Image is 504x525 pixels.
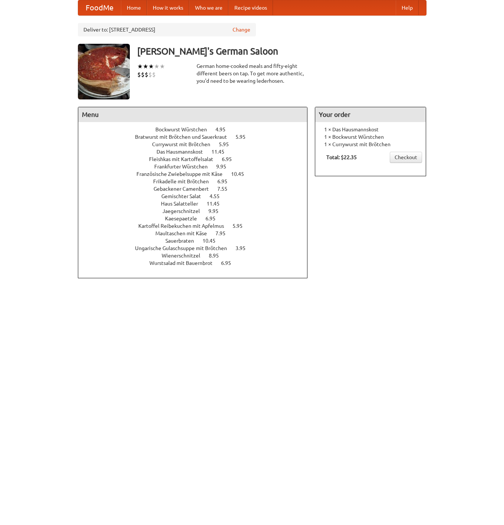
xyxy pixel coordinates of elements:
span: Currywurst mit Brötchen [152,141,218,147]
a: Bratwurst mit Brötchen und Sauerkraut 5.95 [135,134,259,140]
span: 9.95 [208,208,226,214]
span: Bratwurst mit Brötchen und Sauerkraut [135,134,234,140]
span: 4.55 [210,193,227,199]
span: Das Hausmannskost [157,149,210,155]
a: Ungarische Gulaschsuppe mit Brötchen 3.95 [135,245,259,251]
a: Gebackener Camenbert 7.55 [154,186,241,192]
a: Das Hausmannskost 11.45 [157,149,238,155]
a: Recipe videos [228,0,273,15]
h3: [PERSON_NAME]'s German Saloon [137,44,426,59]
li: 1 × Currywurst mit Brötchen [319,141,422,148]
li: ★ [143,62,148,70]
div: German home-cooked meals and fifty-eight different beers on tap. To get more authentic, you'd nee... [197,62,308,85]
span: 5.95 [219,141,236,147]
a: Home [121,0,147,15]
span: 6.95 [217,178,235,184]
span: Bockwurst Würstchen [155,127,214,132]
span: 5.95 [235,134,253,140]
li: $ [145,70,148,79]
span: Frankfurter Würstchen [154,164,215,170]
div: Deliver to: [STREET_ADDRESS] [78,23,256,36]
a: Bockwurst Würstchen 4.95 [155,127,239,132]
span: 9.95 [216,164,234,170]
a: Who we are [189,0,228,15]
a: Sauerbraten 10.45 [165,238,229,244]
a: Help [396,0,419,15]
span: Jaegerschnitzel [162,208,207,214]
a: Wienerschnitzel 8.95 [162,253,233,259]
a: Gemischter Salat 4.55 [161,193,233,199]
span: Wurstsalad mit Bauernbrot [149,260,220,266]
span: 6.95 [221,260,238,266]
span: 11.45 [211,149,232,155]
span: 8.95 [209,253,226,259]
li: ★ [159,62,165,70]
li: 1 × Das Hausmannskost [319,126,422,133]
a: Haus Salatteller 11.45 [161,201,233,207]
a: Frankfurter Würstchen 9.95 [154,164,240,170]
a: Kartoffel Reibekuchen mit Apfelmus 5.95 [138,223,256,229]
a: Change [233,26,250,33]
li: $ [148,70,152,79]
a: How it works [147,0,189,15]
h4: Your order [315,107,426,122]
a: Frikadelle mit Brötchen 6.95 [153,178,241,184]
span: Ungarische Gulaschsuppe mit Brötchen [135,245,234,251]
a: Französische Zwiebelsuppe mit Käse 10.45 [136,171,258,177]
span: Haus Salatteller [161,201,205,207]
span: Frikadelle mit Brötchen [153,178,216,184]
span: Sauerbraten [165,238,201,244]
li: ★ [148,62,154,70]
span: Wienerschnitzel [162,253,208,259]
li: 1 × Bockwurst Würstchen [319,133,422,141]
b: Total: $22.35 [326,154,357,160]
a: Checkout [390,152,422,163]
span: 11.45 [207,201,227,207]
span: Fleishkas mit Kartoffelsalat [149,156,221,162]
img: angular.jpg [78,44,130,99]
li: $ [152,70,156,79]
span: 3.95 [235,245,253,251]
span: 5.95 [233,223,250,229]
span: 10.45 [202,238,223,244]
span: Gebackener Camenbert [154,186,216,192]
a: Currywurst mit Brötchen 5.95 [152,141,243,147]
span: 6.95 [205,216,223,222]
a: Maultaschen mit Käse 7.95 [155,230,239,236]
li: ★ [154,62,159,70]
li: $ [141,70,145,79]
span: Kartoffel Reibekuchen mit Apfelmus [138,223,231,229]
span: Maultaschen mit Käse [155,230,214,236]
li: $ [137,70,141,79]
a: Wurstsalad mit Bauernbrot 6.95 [149,260,245,266]
a: FoodMe [78,0,121,15]
span: 7.95 [215,230,233,236]
h4: Menu [78,107,307,122]
span: 7.55 [217,186,235,192]
span: Gemischter Salat [161,193,208,199]
a: Jaegerschnitzel 9.95 [162,208,232,214]
a: Kaesepaetzle 6.95 [165,216,229,222]
span: 6.95 [222,156,239,162]
span: Französische Zwiebelsuppe mit Käse [136,171,230,177]
li: ★ [137,62,143,70]
span: 4.95 [215,127,233,132]
span: 10.45 [231,171,251,177]
span: Kaesepaetzle [165,216,204,222]
a: Fleishkas mit Kartoffelsalat 6.95 [149,156,246,162]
